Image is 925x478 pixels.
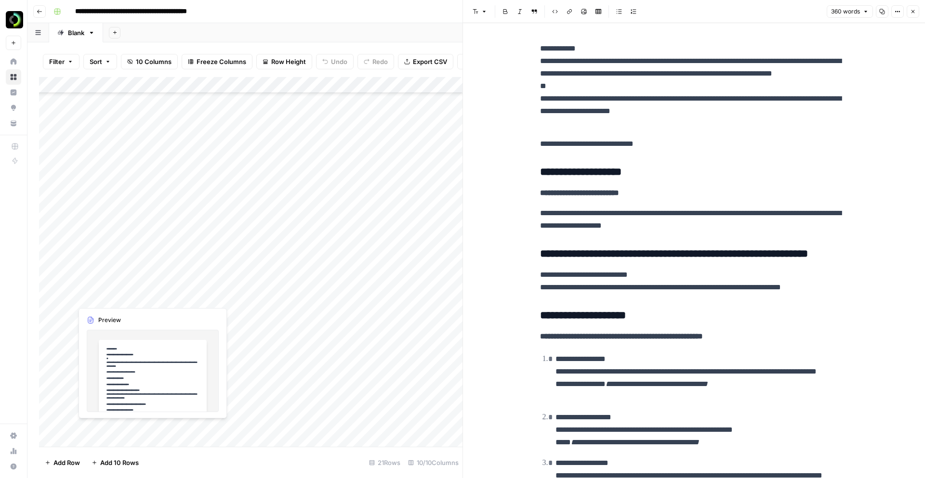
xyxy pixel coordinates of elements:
a: Insights [6,85,21,100]
span: 10 Columns [136,57,172,66]
button: Help + Support [6,459,21,474]
button: Workspace: Creatopy [6,8,21,32]
span: 360 words [831,7,860,16]
img: Creatopy Logo [6,11,23,28]
button: 360 words [827,5,873,18]
span: Redo [372,57,388,66]
button: Freeze Columns [182,54,252,69]
span: Filter [49,57,65,66]
button: Sort [83,54,117,69]
div: 10/10 Columns [404,455,462,470]
span: Add Row [53,458,80,467]
span: Row Height [271,57,306,66]
span: Sort [90,57,102,66]
button: 10 Columns [121,54,178,69]
span: Freeze Columns [197,57,246,66]
a: Your Data [6,116,21,131]
button: Add Row [39,455,86,470]
div: Blank [68,28,84,38]
a: Browse [6,69,21,85]
a: Opportunities [6,100,21,116]
div: 21 Rows [365,455,404,470]
button: Undo [316,54,354,69]
span: Export CSV [413,57,447,66]
button: Redo [357,54,394,69]
span: Add 10 Rows [100,458,139,467]
span: Undo [331,57,347,66]
button: Export CSV [398,54,453,69]
a: Home [6,54,21,69]
a: Blank [49,23,103,42]
button: Filter [43,54,79,69]
button: Row Height [256,54,312,69]
a: Usage [6,443,21,459]
a: Settings [6,428,21,443]
button: Add 10 Rows [86,455,145,470]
